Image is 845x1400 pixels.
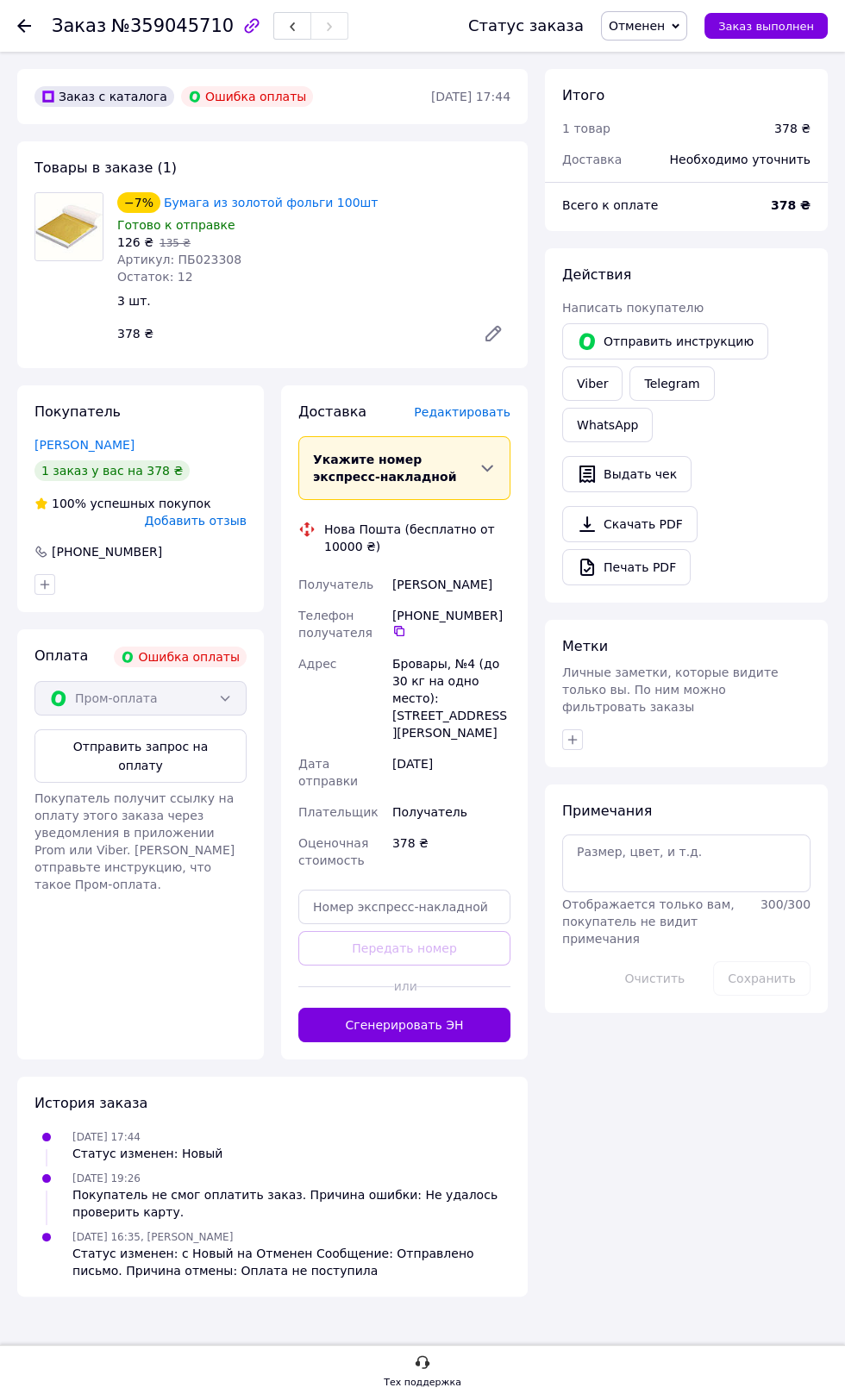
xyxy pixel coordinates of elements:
div: Нова Пошта (бесплатно от 10000 ₴) [320,521,515,555]
span: Дата отправки [298,757,358,788]
div: Статус изменен: с Новый на Отменен Сообщение: Отправлено письмо. Причина отмены: Оплата не поступила [72,1245,510,1279]
div: 3 шт. [110,289,517,313]
div: Ошибка оплаты [181,86,314,107]
div: [PHONE_NUMBER] [50,543,164,560]
span: 135 ₴ [160,237,191,249]
span: Заказ [52,16,106,36]
a: [PERSON_NAME] [34,438,135,452]
span: Личные заметки, которые видите только вы. По ним можно фильтровать заказы [562,666,779,714]
div: [PHONE_NUMBER] [392,607,510,638]
span: Покупатель получит ссылку на оплату этого заказа через уведомления в приложении Prom или Viber. [... [34,791,235,891]
a: Telegram [629,366,714,401]
div: Получатель [389,797,514,828]
span: Плательщик [298,805,379,819]
time: [DATE] 17:44 [431,90,510,103]
a: Viber [562,366,623,401]
div: 1 заказ у вас на 378 ₴ [34,460,190,481]
span: Всего к оплате [562,198,658,212]
span: Редактировать [414,405,510,419]
img: Бумага из золотой фольги 100шт [35,193,103,260]
div: −7% [117,192,160,213]
span: Написать покупателю [562,301,704,315]
span: Товары в заказе (1) [34,159,177,176]
div: Бровары, №4 (до 30 кг на одно место): [STREET_ADDRESS][PERSON_NAME] [389,648,514,748]
span: Примечания [562,803,652,819]
a: WhatsApp [562,408,653,442]
span: Заказ выполнен [718,20,814,33]
button: Отправить инструкцию [562,323,768,359]
div: [DATE] [389,748,514,797]
span: Добавить отзыв [145,514,247,528]
span: или [394,978,416,995]
span: 1 товар [562,122,610,135]
a: Редактировать [476,316,510,351]
a: Бумага из золотой фольги 100шт [164,196,379,209]
input: Номер экспресс-накладной [298,890,510,924]
span: Доставка [562,153,622,166]
div: Вернуться назад [17,17,31,34]
span: Укажите номер экспресс-накладной [313,453,456,484]
span: Оплата [34,647,88,664]
span: Адрес [298,657,336,671]
button: Выдать чек [562,456,692,492]
span: Отображается только вам, покупатель не видит примечания [562,897,735,946]
span: Отменен [609,19,665,33]
span: Получатель [298,578,373,591]
span: 100% [52,497,86,510]
span: Оценочная стоимость [298,836,368,867]
div: 378 ₴ [110,322,469,346]
div: 378 ₴ [389,828,514,876]
button: Заказ выполнен [704,13,828,39]
span: Метки [562,638,608,654]
span: Действия [562,266,631,283]
span: Готово к отправке [117,218,235,232]
span: Телефон получателя [298,609,372,640]
a: Печать PDF [562,549,691,585]
span: [DATE] 17:44 [72,1131,141,1143]
div: Статус заказа [468,17,584,34]
a: Скачать PDF [562,506,698,542]
div: Статус изменен: Новый [72,1145,222,1162]
span: Доставка [298,403,366,420]
span: №359045710 [111,16,234,36]
div: [PERSON_NAME] [389,569,514,600]
div: успешных покупок [34,495,211,512]
div: Необходимо уточнить [660,141,821,178]
span: История заказа [34,1095,147,1111]
button: Сгенерировать ЭН [298,1008,510,1042]
div: Заказ с каталога [34,86,174,107]
span: Артикул: ПБ023308 [117,253,241,266]
div: 378 ₴ [774,120,811,137]
button: Отправить запрос на оплату [34,729,247,783]
b: 378 ₴ [771,198,811,212]
span: Остаток: 12 [117,270,193,284]
div: Тех поддержка [384,1374,461,1391]
div: Покупатель не смог оплатить заказ. Причина ошибки: Не удалось проверить карту. [72,1186,510,1221]
span: 300 / 300 [760,897,811,911]
span: Итого [562,87,604,103]
div: Ошибка оплаты [114,647,247,667]
span: 126 ₴ [117,235,153,249]
span: [DATE] 16:35, [PERSON_NAME] [72,1231,233,1243]
span: Покупатель [34,403,121,420]
span: [DATE] 19:26 [72,1172,141,1184]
